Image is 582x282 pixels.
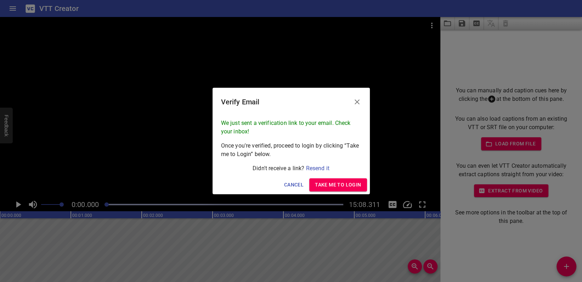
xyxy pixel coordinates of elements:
p: We just sent a verification link to your email. Check your inbox! [221,119,361,136]
h6: Verify Email [221,96,260,108]
a: Resend it [306,165,329,172]
span: Cancel [284,180,304,189]
span: Take me to Login [315,180,361,189]
button: Cancel [281,178,306,191]
p: Once you're verified, proceed to login by clicking “Take me to Login” below. [221,142,361,159]
p: Didn't receive a link? [221,164,361,173]
button: Close [349,93,366,110]
button: Take me to Login [309,178,367,191]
